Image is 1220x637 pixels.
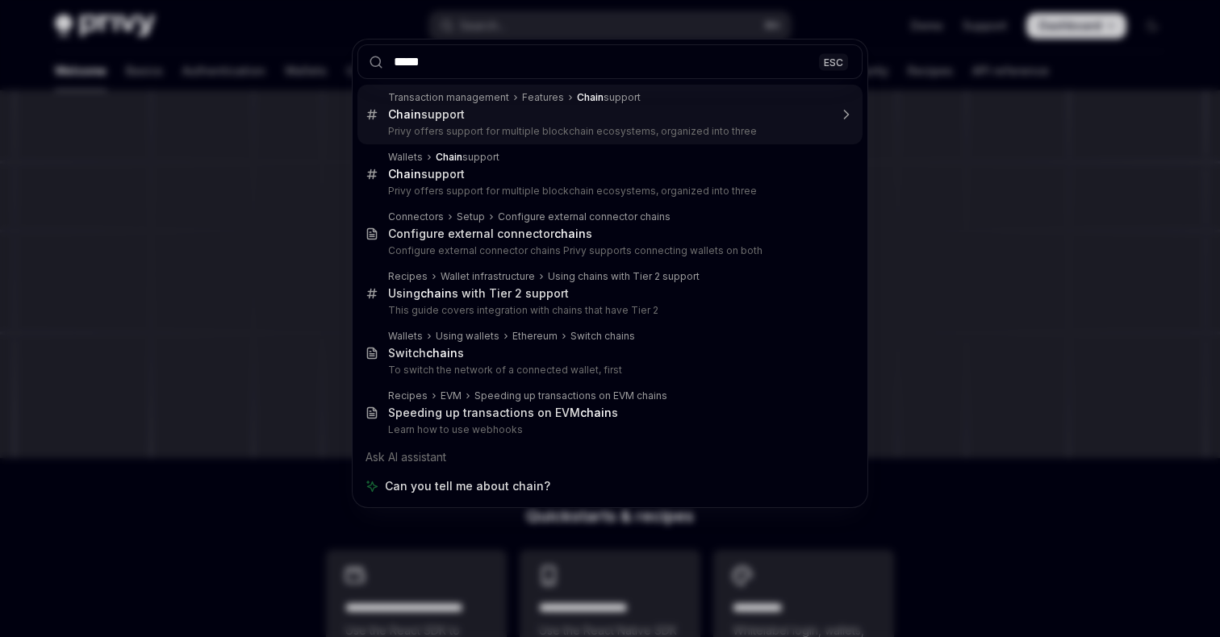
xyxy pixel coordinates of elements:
[388,286,569,301] div: Using s with Tier 2 support
[388,364,829,377] p: To switch the network of a connected wallet, first
[577,91,641,104] div: support
[388,330,423,343] div: Wallets
[388,244,829,257] p: Configure external connector chains Privy supports connecting wallets on both
[388,125,829,138] p: Privy offers support for multiple blockchain ecosystems, organized into three
[388,406,618,420] div: Speeding up transactions on EVM s
[554,227,586,240] b: chain
[388,227,592,241] div: Configure external connector s
[388,304,829,317] p: This guide covers integration with chains that have Tier 2
[357,443,863,472] div: Ask AI assistant
[819,53,848,70] div: ESC
[548,270,700,283] div: Using chains with Tier 2 support
[436,151,499,164] div: support
[388,107,421,121] b: Chain
[388,91,509,104] div: Transaction management
[436,151,462,163] b: Chain
[498,210,671,223] div: Configure external connector chains
[522,91,564,104] div: Features
[512,330,558,343] div: Ethereum
[388,151,423,164] div: Wallets
[388,270,428,283] div: Recipes
[388,167,421,181] b: Chain
[388,389,428,402] div: Recipes
[570,330,635,343] div: Switch chains
[388,167,465,181] div: support
[580,406,612,419] b: chain
[441,270,535,283] div: Wallet infrastructure
[385,478,550,494] span: Can you tell me about chain?
[441,389,462,402] div: EVM
[388,210,444,223] div: Connectors
[388,107,465,122] div: support
[474,389,667,402] div: Speeding up transactions on EVM chains
[457,210,485,223] div: Setup
[436,330,499,343] div: Using wallets
[388,423,829,436] p: Learn how to use webhooks
[388,346,464,360] div: Switch s
[426,346,457,360] b: chain
[388,185,829,198] p: Privy offers support for multiple blockchain ecosystems, organized into three
[577,91,604,103] b: Chain
[420,286,452,300] b: chain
